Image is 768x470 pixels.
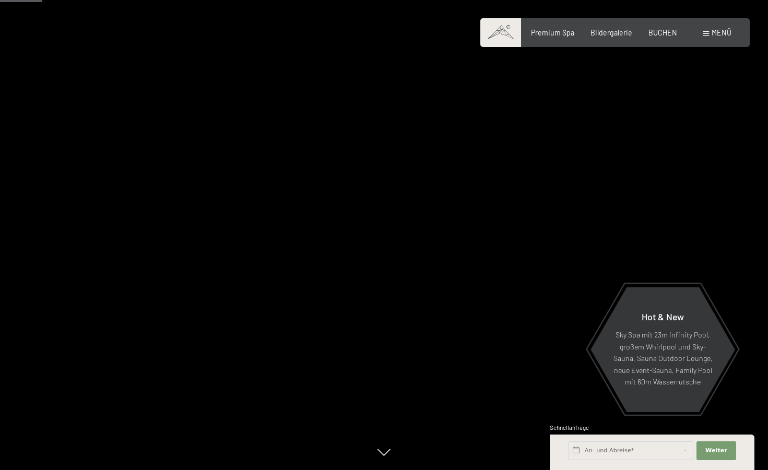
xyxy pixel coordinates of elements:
[648,28,677,37] a: BUCHEN
[550,424,589,431] span: Schnellanfrage
[696,441,736,460] button: Weiter
[712,28,731,37] span: Menü
[705,447,727,455] span: Weiter
[613,329,713,388] p: Sky Spa mit 23m Infinity Pool, großem Whirlpool und Sky-Sauna, Sauna Outdoor Lounge, neue Event-S...
[531,28,574,37] a: Premium Spa
[642,311,684,322] span: Hot & New
[590,286,736,413] a: Hot & New Sky Spa mit 23m Infinity Pool, großem Whirlpool und Sky-Sauna, Sauna Outdoor Lounge, ne...
[590,28,632,37] a: Bildergalerie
